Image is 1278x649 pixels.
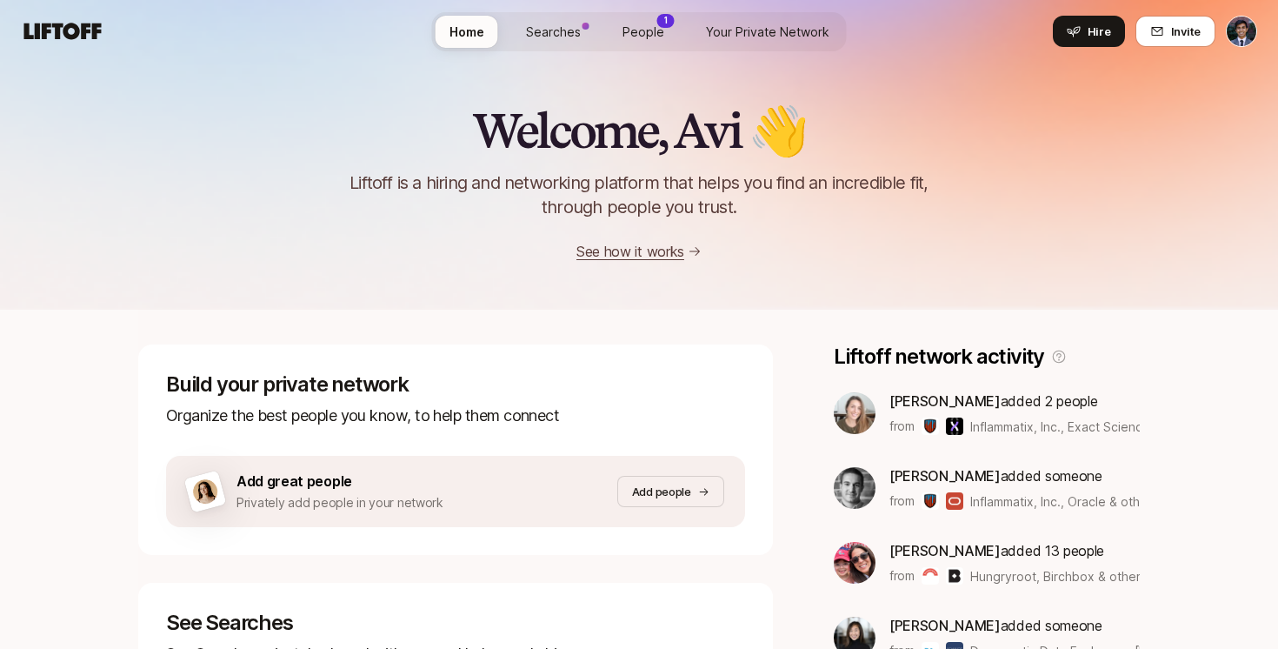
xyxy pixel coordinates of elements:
[166,372,745,397] p: Build your private network
[526,23,581,41] span: Searches
[889,467,1001,485] span: [PERSON_NAME]
[889,614,1140,637] p: added someone
[1227,17,1256,46] img: Avi Saraf
[946,492,963,510] img: Oracle
[236,470,443,492] p: Add great people
[1088,23,1111,40] span: Hire
[1135,16,1215,47] button: Invite
[664,14,668,27] p: 1
[472,104,806,157] h2: Welcome, Avi 👋
[166,404,745,428] p: Organize the best people you know, to help them connect
[946,567,963,585] img: Birchbox
[889,465,1140,487] p: added someone
[166,611,745,635] p: See Searches
[970,492,1140,511] span: Inflammatix, Inc., Oracle & others
[889,392,1001,410] span: [PERSON_NAME]
[889,390,1140,412] p: added 2 people
[609,16,678,48] a: People1
[922,492,939,510] img: Inflammatix, Inc.
[1226,16,1257,47] button: Avi Saraf
[889,491,915,512] p: from
[617,476,724,507] button: Add people
[889,416,915,437] p: from
[1171,23,1201,40] span: Invite
[190,477,220,506] img: woman-on-brown-bg.png
[512,16,595,48] a: Searches
[706,23,829,41] span: Your Private Network
[970,419,1208,434] span: Inflammatix, Inc., Exact Sciences & others
[692,16,843,48] a: Your Private Network
[834,392,875,434] img: e97c3299_568e_4c41_adc5_809a27f07dfb.jpg
[834,345,1044,369] p: Liftoff network activity
[970,567,1140,585] span: Hungryroot, Birchbox & others
[834,542,875,584] img: 7eae97f6_67e1_41d3_8b2c_5868bb422597.jpg
[946,418,963,435] img: Exact Sciences
[889,539,1140,562] p: added 13 people
[236,492,443,513] p: Privately add people in your network
[889,565,915,586] p: from
[632,483,691,500] p: Add people
[834,467,875,509] img: c9ec108b_ae55_4b17_a79d_60d0fe092c2e.jpg
[622,23,664,41] span: People
[922,567,939,585] img: Hungryroot
[889,617,1001,634] span: [PERSON_NAME]
[889,542,1001,559] span: [PERSON_NAME]
[922,418,939,435] img: Inflammatix, Inc.
[449,23,484,41] span: Home
[1053,16,1125,47] button: Hire
[436,16,498,48] a: Home
[328,171,950,219] p: Liftoff is a hiring and networking platform that helps you find an incredible fit, through people...
[576,243,684,260] a: See how it works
